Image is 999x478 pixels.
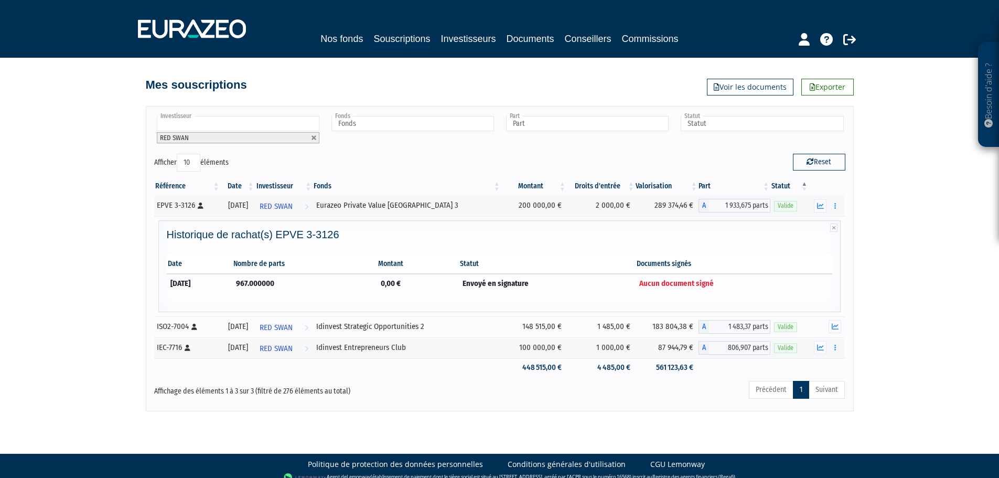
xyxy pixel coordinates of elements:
[232,274,378,293] td: 967.000000
[313,177,501,195] th: Fonds: activer pour trier la colonne par ordre croissant
[636,177,699,195] th: Valorisation: activer pour trier la colonne par ordre croissant
[636,195,699,216] td: 289 374,46 €
[255,177,313,195] th: Investisseur: activer pour trier la colonne par ordre croissant
[699,320,771,334] div: A - Idinvest Strategic Opportunities 2
[191,324,197,330] i: [Français] Personne physique
[699,177,771,195] th: Part: activer pour trier la colonne par ordre croissant
[699,341,709,355] span: A
[316,321,498,332] div: Idinvest Strategic Opportunities 2
[508,459,626,470] a: Conditions générales d'utilisation
[639,279,714,288] span: Aucun document signé
[232,254,378,274] th: Nombre de parts
[224,321,252,332] div: [DATE]
[699,341,771,355] div: A - Idinvest Entrepreneurs Club
[774,343,797,353] span: Valide
[567,316,636,337] td: 1 485,00 €
[167,274,232,293] td: [DATE]
[177,154,200,172] select: Afficheréléments
[255,337,313,358] a: RED SWAN
[316,342,498,353] div: Idinvest Entrepreneurs Club
[699,320,709,334] span: A
[565,31,611,46] a: Conseillers
[622,31,679,46] a: Commissions
[636,337,699,358] td: 87 944,79 €
[160,134,189,142] span: RED SWAN
[157,342,217,353] div: IEC-7716
[224,200,252,211] div: [DATE]
[770,177,809,195] th: Statut : activer pour trier la colonne par ordre d&eacute;croissant
[154,154,229,172] label: Afficher éléments
[501,337,567,358] td: 100 000,00 €
[224,342,252,353] div: [DATE]
[157,321,217,332] div: ISO2-7004
[441,31,496,46] a: Investisseurs
[507,31,554,46] a: Documents
[167,229,833,240] h4: Historique de rachat(s) EPVE 3-3126
[707,79,793,95] a: Voir les documents
[154,177,221,195] th: Référence : activer pour trier la colonne par ordre croissant
[138,19,246,38] img: 1732889491-logotype_eurazeo_blanc_rvb.png
[260,339,293,358] span: RED SWAN
[255,316,313,337] a: RED SWAN
[316,200,498,211] div: Eurazeo Private Value [GEOGRAPHIC_DATA] 3
[983,48,995,142] p: Besoin d'aide ?
[185,345,190,351] i: [Français] Personne physique
[198,203,203,209] i: [Français] Personne physique
[146,79,247,91] h4: Mes souscriptions
[305,197,308,216] i: Voir l'investisseur
[305,318,308,337] i: Voir l'investisseur
[709,199,771,213] span: 1 933,675 parts
[154,380,433,397] div: Affichage des éléments 1 à 3 sur 3 (filtré de 276 éléments au total)
[709,341,771,355] span: 806,907 parts
[501,358,567,377] td: 448 515,00 €
[459,274,636,293] td: Envoyé en signature
[567,177,636,195] th: Droits d'entrée: activer pour trier la colonne par ordre croissant
[373,31,430,48] a: Souscriptions
[377,274,459,293] td: 0,00 €
[801,79,854,95] a: Exporter
[305,339,308,358] i: Voir l'investisseur
[501,316,567,337] td: 148 515,00 €
[567,358,636,377] td: 4 485,00 €
[501,195,567,216] td: 200 000,00 €
[650,459,705,470] a: CGU Lemonway
[260,318,293,337] span: RED SWAN
[157,200,217,211] div: EPVE 3-3126
[774,201,797,211] span: Valide
[774,322,797,332] span: Valide
[636,254,832,274] th: Documents signés
[699,199,771,213] div: A - Eurazeo Private Value Europe 3
[793,381,809,399] a: 1
[459,254,636,274] th: Statut
[221,177,255,195] th: Date: activer pour trier la colonne par ordre croissant
[567,337,636,358] td: 1 000,00 €
[320,31,363,46] a: Nos fonds
[709,320,771,334] span: 1 483,37 parts
[699,199,709,213] span: A
[308,459,483,470] a: Politique de protection des données personnelles
[377,254,459,274] th: Montant
[501,177,567,195] th: Montant: activer pour trier la colonne par ordre croissant
[255,195,313,216] a: RED SWAN
[567,195,636,216] td: 2 000,00 €
[260,197,293,216] span: RED SWAN
[636,316,699,337] td: 183 804,38 €
[636,358,699,377] td: 561 123,63 €
[167,254,232,274] th: Date
[793,154,845,171] button: Reset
